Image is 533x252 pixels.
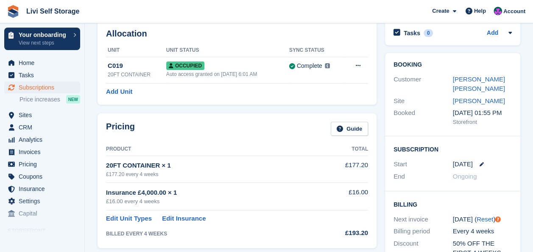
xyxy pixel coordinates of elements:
[393,172,453,182] div: End
[4,134,80,146] a: menu
[393,145,512,153] h2: Subscription
[19,146,70,158] span: Invoices
[20,95,80,104] a: Price increases NEW
[166,70,289,78] div: Auto access granted on [DATE] 6:01 AM
[393,108,453,126] div: Booked
[4,81,80,93] a: menu
[19,32,69,38] p: Your onboarding
[19,171,70,182] span: Coupons
[19,81,70,93] span: Subscriptions
[19,69,70,81] span: Tasks
[4,207,80,219] a: menu
[23,4,83,18] a: Livi Self Storage
[453,215,512,224] div: [DATE] ( )
[19,134,70,146] span: Analytics
[106,29,368,39] h2: Allocation
[453,118,512,126] div: Storefront
[289,44,344,57] th: Sync Status
[453,97,505,104] a: [PERSON_NAME]
[319,183,368,210] td: £16.00
[4,121,80,133] a: menu
[19,158,70,170] span: Pricing
[297,62,322,70] div: Complete
[4,28,80,50] a: Your onboarding View next steps
[4,195,80,207] a: menu
[19,195,70,207] span: Settings
[20,95,60,104] span: Price increases
[393,160,453,169] div: Start
[319,143,368,156] th: Total
[166,44,289,57] th: Unit Status
[393,75,453,94] div: Customer
[7,5,20,18] img: stora-icon-8386f47178a22dfd0bd8f6a31ec36ba5ce8667c1dd55bd0f319d3a0aa187defe.svg
[19,109,70,121] span: Sites
[503,7,525,16] span: Account
[19,207,70,219] span: Capital
[106,230,319,238] div: BILLED EVERY 4 WEEKS
[487,28,498,38] a: Add
[325,63,330,68] img: icon-info-grey-7440780725fd019a000dd9b08b2336e03edf1995a4989e88bcd33f0948082b44.svg
[4,171,80,182] a: menu
[19,39,69,47] p: View next steps
[404,29,420,37] h2: Tasks
[106,122,135,136] h2: Pricing
[393,200,512,208] h2: Billing
[393,215,453,224] div: Next invoice
[494,216,502,223] div: Tooltip anchor
[4,183,80,195] a: menu
[162,214,206,224] a: Edit Insurance
[106,143,319,156] th: Product
[453,173,477,180] span: Ongoing
[331,122,368,136] a: Guide
[8,227,84,235] span: Storefront
[393,227,453,236] div: Billing period
[453,160,473,169] time: 2025-08-20 23:00:00 UTC
[393,62,512,68] h2: Booking
[424,29,433,37] div: 0
[106,188,319,198] div: Insurance £4,000.00 × 1
[494,7,502,15] img: Graham Cameron
[453,108,512,118] div: [DATE] 01:55 PM
[4,69,80,81] a: menu
[319,228,368,238] div: £193.20
[106,161,319,171] div: 20FT CONTAINER × 1
[19,121,70,133] span: CRM
[477,216,493,223] a: Reset
[106,171,319,178] div: £177.20 every 4 weeks
[19,183,70,195] span: Insurance
[106,197,319,206] div: £16.00 every 4 weeks
[108,61,166,71] div: C019
[453,227,512,236] div: Every 4 weeks
[106,87,132,97] a: Add Unit
[319,156,368,182] td: £177.20
[4,109,80,121] a: menu
[106,44,166,57] th: Unit
[106,214,152,224] a: Edit Unit Types
[453,76,505,92] a: [PERSON_NAME] [PERSON_NAME]
[19,57,70,69] span: Home
[4,146,80,158] a: menu
[4,57,80,69] a: menu
[393,96,453,106] div: Site
[432,7,449,15] span: Create
[474,7,486,15] span: Help
[108,71,166,78] div: 20FT CONTAINER
[4,158,80,170] a: menu
[66,95,80,104] div: NEW
[166,62,204,70] span: Occupied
